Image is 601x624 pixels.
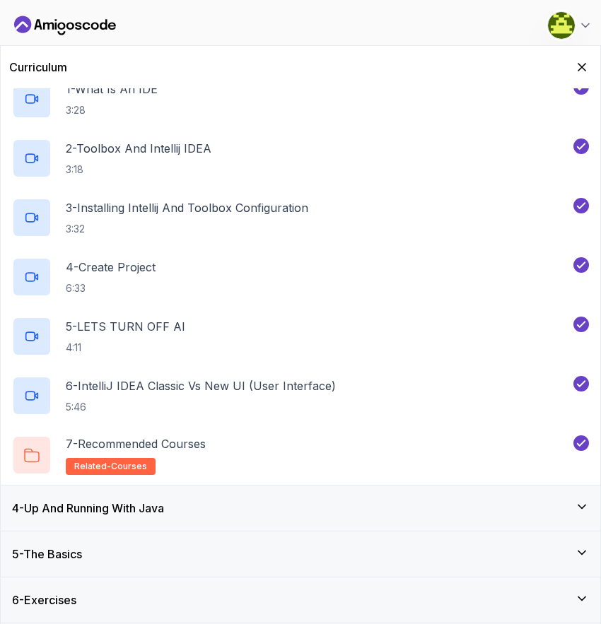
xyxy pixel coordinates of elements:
p: 5 - LETS TURN OFF AI [66,318,185,335]
img: user profile image [548,12,575,39]
button: 4-Up And Running With Java [1,485,600,531]
h2: Curriculum [9,59,67,76]
button: 4-Create Project6:33 [12,257,589,297]
button: 7-Recommended Coursesrelated-courses [12,435,589,475]
p: 3:18 [66,163,211,177]
p: 2 - Toolbox And Intellij IDEA [66,140,211,157]
button: Hide Curriculum for mobile [572,57,592,77]
button: user profile image [547,11,593,40]
p: 7 - Recommended Courses [66,435,206,452]
p: 3:28 [66,103,158,117]
p: 3:32 [66,222,308,236]
h3: 4 - Up And Running With Java [12,500,164,517]
p: 1 - What Is An IDE [66,81,158,98]
p: 4:11 [66,341,185,355]
button: 3-Installing Intellij And Toolbox Configuration3:32 [12,198,589,237]
button: 5-The Basics [1,531,600,577]
p: 5:46 [66,400,336,414]
p: 3 - Installing Intellij And Toolbox Configuration [66,199,308,216]
button: 2-Toolbox And Intellij IDEA3:18 [12,139,589,178]
span: related-courses [74,461,147,472]
p: 4 - Create Project [66,259,156,276]
button: 1-What Is An IDE3:28 [12,79,589,119]
button: 6-IntelliJ IDEA Classic Vs New UI (User Interface)5:46 [12,376,589,416]
button: 5-LETS TURN OFF AI4:11 [12,317,589,356]
a: Dashboard [14,14,116,37]
button: 6-Exercises [1,577,600,623]
h3: 6 - Exercises [12,591,76,608]
h3: 5 - The Basics [12,546,82,563]
p: 6:33 [66,281,156,295]
p: 6 - IntelliJ IDEA Classic Vs New UI (User Interface) [66,377,336,394]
